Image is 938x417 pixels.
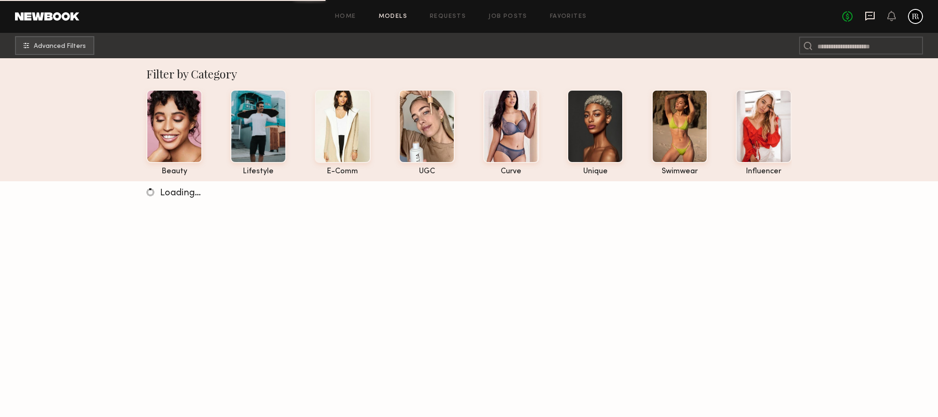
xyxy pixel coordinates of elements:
div: influencer [736,168,792,176]
div: e-comm [315,168,371,176]
div: curve [483,168,539,176]
a: Home [335,14,356,20]
a: Models [379,14,407,20]
span: Advanced Filters [34,43,86,50]
div: swimwear [652,168,708,176]
div: lifestyle [230,168,286,176]
div: UGC [399,168,455,176]
span: Loading… [160,189,201,198]
div: Filter by Category [146,66,792,81]
div: beauty [146,168,202,176]
button: Advanced Filters [15,36,94,55]
a: Job Posts [488,14,527,20]
a: Favorites [550,14,587,20]
div: unique [567,168,623,176]
a: Requests [430,14,466,20]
